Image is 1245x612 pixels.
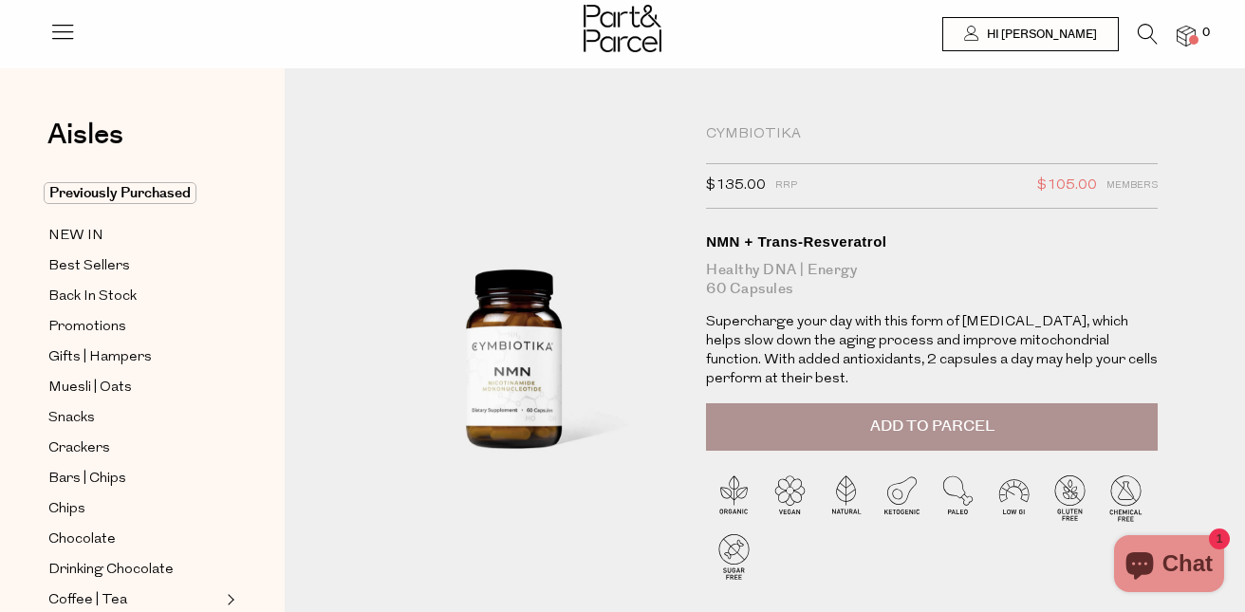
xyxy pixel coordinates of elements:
[48,316,126,339] span: Promotions
[48,254,221,278] a: Best Sellers
[706,529,762,584] img: P_P-ICONS-Live_Bec_V11_Sugar_Free.svg
[706,232,1158,251] div: NMN + Trans-Resveratrol
[706,261,1158,299] div: Healthy DNA | Energy 60 Capsules
[48,589,127,612] span: Coffee | Tea
[706,403,1158,451] button: Add to Parcel
[48,528,221,551] a: Chocolate
[48,345,221,369] a: Gifts | Hampers
[47,114,123,156] span: Aisles
[1106,174,1158,198] span: Members
[1098,470,1154,526] img: P_P-ICONS-Live_Bec_V11_Chemical_Free.svg
[48,285,221,308] a: Back In Stock
[48,255,130,278] span: Best Sellers
[706,313,1158,389] p: Supercharge your day with this form of [MEDICAL_DATA], which helps slow down the aging process an...
[1198,25,1215,42] span: 0
[48,498,85,521] span: Chips
[930,470,986,526] img: P_P-ICONS-Live_Bec_V11_Paleo.svg
[48,182,221,205] a: Previously Purchased
[874,470,930,526] img: P_P-ICONS-Live_Bec_V11_Ketogenic.svg
[706,174,766,198] span: $135.00
[48,529,116,551] span: Chocolate
[48,315,221,339] a: Promotions
[48,346,152,369] span: Gifts | Hampers
[706,125,1158,144] div: Cymbiotika
[48,497,221,521] a: Chips
[1108,535,1230,597] inbox-online-store-chat: Shopify online store chat
[48,467,221,491] a: Bars | Chips
[775,174,797,198] span: RRP
[818,470,874,526] img: P_P-ICONS-Live_Bec_V11_Natural.svg
[1177,26,1196,46] a: 0
[48,376,221,399] a: Muesli | Oats
[48,225,103,248] span: NEW IN
[762,470,818,526] img: P_P-ICONS-Live_Bec_V11_Vegan.svg
[706,470,762,526] img: P_P-ICONS-Live_Bec_V11_Organic.svg
[48,588,221,612] a: Coffee | Tea
[48,468,126,491] span: Bars | Chips
[47,121,123,168] a: Aisles
[48,559,174,582] span: Drinking Chocolate
[48,377,132,399] span: Muesli | Oats
[222,588,235,611] button: Expand/Collapse Coffee | Tea
[48,437,110,460] span: Crackers
[48,286,137,308] span: Back In Stock
[942,17,1119,51] a: Hi [PERSON_NAME]
[48,558,221,582] a: Drinking Chocolate
[870,416,994,437] span: Add to Parcel
[986,470,1042,526] img: P_P-ICONS-Live_Bec_V11_Low_Gi.svg
[584,5,661,52] img: Part&Parcel
[48,436,221,460] a: Crackers
[342,125,678,522] img: NMN + Trans-Resveratrol
[982,27,1097,43] span: Hi [PERSON_NAME]
[48,406,221,430] a: Snacks
[48,407,95,430] span: Snacks
[1042,470,1098,526] img: P_P-ICONS-Live_Bec_V11_Gluten_Free.svg
[1037,174,1097,198] span: $105.00
[44,182,196,204] span: Previously Purchased
[48,224,221,248] a: NEW IN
